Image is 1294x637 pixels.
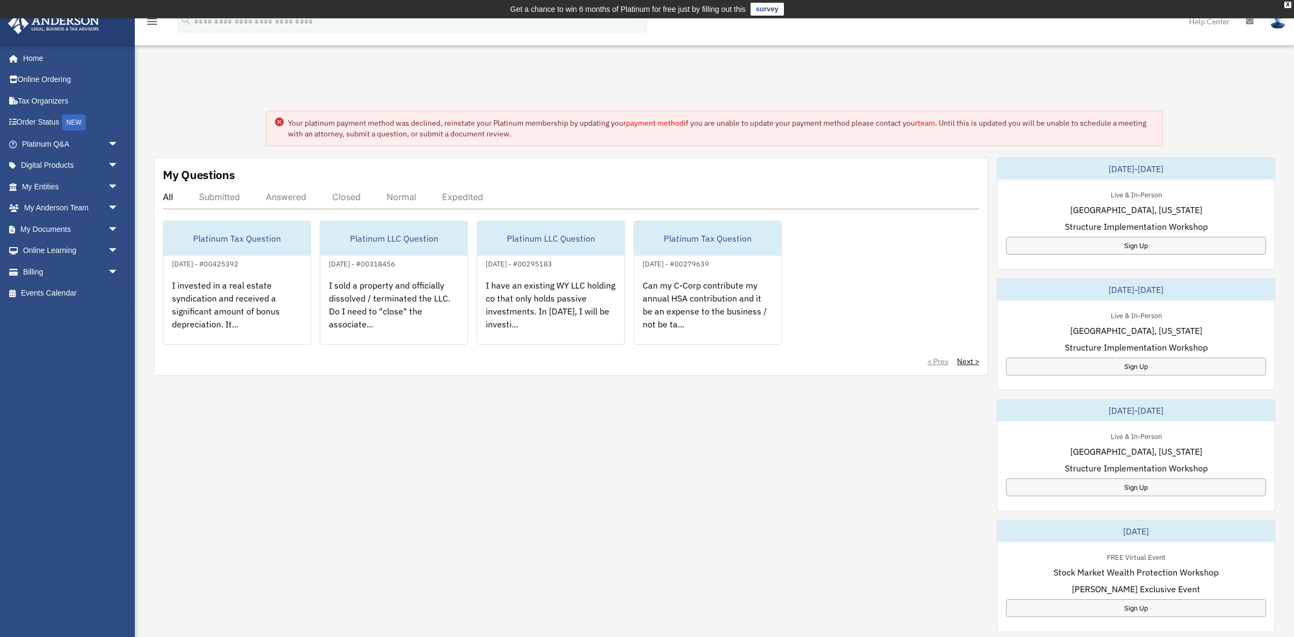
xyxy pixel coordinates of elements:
div: Answered [266,191,306,202]
span: [GEOGRAPHIC_DATA], [US_STATE] [1070,203,1202,216]
span: arrow_drop_down [108,218,129,241]
div: Expedited [442,191,483,202]
div: I invested in a real estate syndication and received a significant amount of bonus depreciation. ... [163,270,311,354]
a: Online Learningarrow_drop_down [8,240,135,262]
a: Sign Up [1006,358,1266,375]
a: team [918,118,935,128]
a: My Anderson Teamarrow_drop_down [8,197,135,219]
img: Anderson Advisors Platinum Portal [5,13,102,34]
div: Closed [332,191,361,202]
div: [DATE] [997,520,1275,542]
a: Platinum Tax Question[DATE] - #00425392I invested in a real estate syndication and received a sig... [163,221,311,345]
div: Live & In-Person [1102,188,1171,200]
span: arrow_drop_down [108,240,129,262]
i: search [180,15,192,26]
span: [GEOGRAPHIC_DATA], [US_STATE] [1070,324,1202,337]
div: Live & In-Person [1102,430,1171,441]
div: Platinum Tax Question [634,221,781,256]
a: Platinum LLC Question[DATE] - #00318456I sold a property and officially dissolved / terminated th... [320,221,468,345]
div: I sold a property and officially dissolved / terminated the LLC. Do I need to "close" the associa... [320,270,467,354]
div: My Questions [163,167,235,183]
div: [DATE] - #00295183 [477,257,561,269]
div: close [1284,2,1291,8]
span: arrow_drop_down [108,176,129,198]
span: Structure Implementation Workshop [1065,341,1208,354]
div: Your platinum payment method was declined, reinstate your Platinum membership by updating your if... [288,118,1154,139]
span: Structure Implementation Workshop [1065,462,1208,475]
i: menu [146,15,159,28]
div: Normal [387,191,416,202]
span: [PERSON_NAME] Exclusive Event [1072,583,1200,595]
a: Tax Organizers [8,90,135,112]
div: I have an existing WY LLC holding co that only holds passive investments. In [DATE], I will be in... [477,270,624,354]
a: payment method [626,118,684,128]
div: FREE Virtual Event [1098,551,1174,562]
span: Stock Market Wealth Protection Workshop [1054,566,1219,579]
a: Online Ordering [8,69,135,91]
div: [DATE]-[DATE] [997,158,1275,180]
img: User Pic [1270,13,1286,29]
div: Platinum Tax Question [163,221,311,256]
div: Can my C-Corp contribute my annual HSA contribution and it be an expense to the business / not be... [634,270,781,354]
a: Home [8,47,129,69]
span: arrow_drop_down [108,133,129,155]
a: survey [751,3,784,16]
div: [DATE] - #00425392 [163,257,247,269]
div: [DATE]-[DATE] [997,279,1275,300]
span: arrow_drop_down [108,261,129,283]
a: Sign Up [1006,478,1266,496]
a: Platinum Tax Question[DATE] - #00279639Can my C-Corp contribute my annual HSA contribution and it... [634,221,782,345]
a: My Documentsarrow_drop_down [8,218,135,240]
a: Sign Up [1006,599,1266,617]
a: menu [146,19,159,28]
a: Order StatusNEW [8,112,135,134]
a: Platinum Q&Aarrow_drop_down [8,133,135,155]
div: All [163,191,173,202]
div: [DATE] - #00279639 [634,257,718,269]
div: Submitted [199,191,240,202]
a: Platinum LLC Question[DATE] - #00295183I have an existing WY LLC holding co that only holds passi... [477,221,625,345]
div: [DATE] - #00318456 [320,257,404,269]
div: Platinum LLC Question [477,221,624,256]
a: Next > [957,356,979,367]
span: arrow_drop_down [108,197,129,220]
a: Billingarrow_drop_down [8,261,135,283]
a: Digital Productsarrow_drop_down [8,155,135,176]
span: arrow_drop_down [108,155,129,177]
span: [GEOGRAPHIC_DATA], [US_STATE] [1070,445,1202,458]
div: Platinum LLC Question [320,221,467,256]
div: [DATE]-[DATE] [997,400,1275,421]
div: Live & In-Person [1102,309,1171,320]
a: Sign Up [1006,237,1266,255]
div: Get a chance to win 6 months of Platinum for free just by filling out this [510,3,746,16]
span: Structure Implementation Workshop [1065,220,1208,233]
a: Events Calendar [8,283,135,304]
div: NEW [62,114,86,131]
a: My Entitiesarrow_drop_down [8,176,135,197]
